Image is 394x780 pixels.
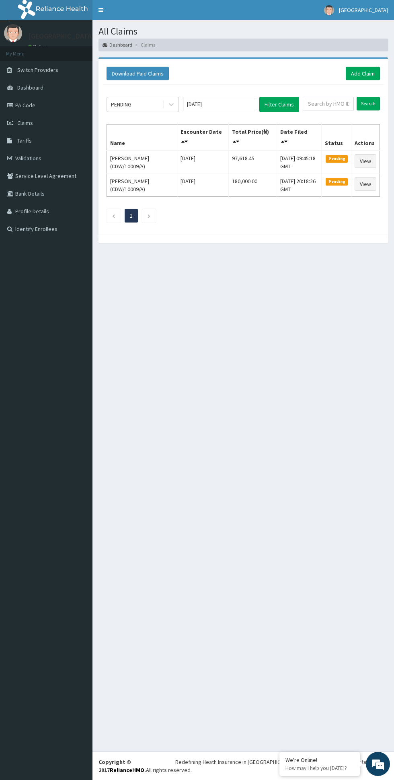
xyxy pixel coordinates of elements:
img: User Image [324,5,334,15]
a: RelianceHMO [110,766,144,774]
button: Filter Claims [259,97,299,112]
input: Search [357,97,380,110]
td: 97,618.45 [229,151,277,174]
a: Add Claim [346,67,380,80]
th: Actions [351,124,380,151]
strong: Copyright © 2017 . [98,758,146,774]
a: Previous page [112,212,115,219]
td: [DATE] 09:45:18 GMT [277,151,321,174]
span: Pending [326,155,348,162]
li: Claims [133,41,155,48]
span: Pending [326,178,348,185]
a: Page 1 is your current page [130,212,133,219]
span: Dashboard [17,84,43,91]
input: Select Month and Year [183,97,255,111]
td: [DATE] 20:18:26 GMT [277,174,321,196]
td: [DATE] [177,174,229,196]
div: PENDING [111,100,131,108]
a: Next page [147,212,151,219]
p: How may I help you today? [285,765,354,772]
th: Status [322,124,351,151]
p: [GEOGRAPHIC_DATA] [28,33,94,40]
td: 180,000.00 [229,174,277,196]
span: Switch Providers [17,66,58,74]
span: Claims [17,119,33,127]
div: We're Online! [285,756,354,764]
footer: All rights reserved. [92,751,394,780]
a: Online [28,44,47,49]
th: Total Price(₦) [229,124,277,151]
a: View [355,177,376,191]
input: Search by HMO ID [303,97,354,110]
td: [PERSON_NAME] (CDW/10009/A) [107,174,177,196]
td: [DATE] [177,151,229,174]
span: [GEOGRAPHIC_DATA] [339,6,388,14]
a: Dashboard [103,41,132,48]
h1: All Claims [98,26,388,37]
span: Tariffs [17,137,32,144]
button: Download Paid Claims [107,67,169,80]
th: Encounter Date [177,124,229,151]
th: Name [107,124,177,151]
td: [PERSON_NAME] (CDW/10009/A) [107,151,177,174]
a: View [355,154,376,168]
th: Date Filed [277,124,321,151]
img: User Image [4,24,22,42]
div: Redefining Heath Insurance in [GEOGRAPHIC_DATA] using Telemedicine and Data Science! [175,758,388,766]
